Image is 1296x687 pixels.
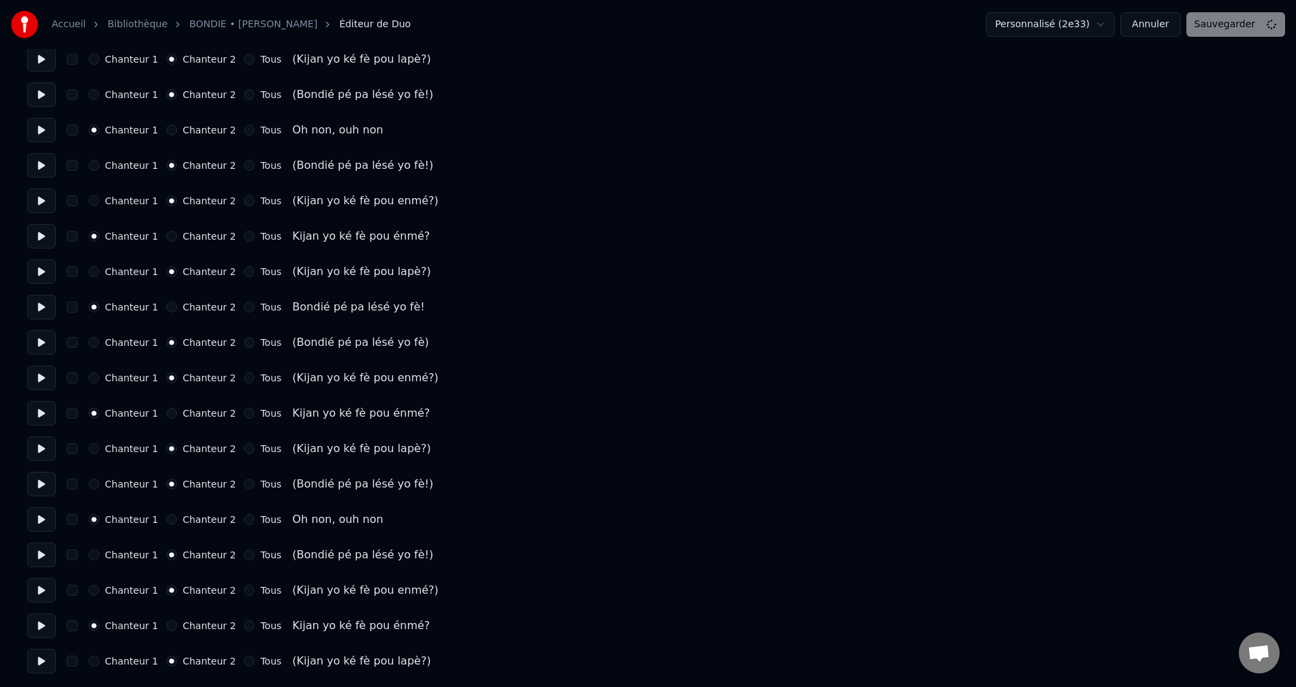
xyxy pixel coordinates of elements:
[260,231,281,241] label: Tous
[189,18,317,31] a: BONDIE • [PERSON_NAME]
[105,267,158,276] label: Chanteur 1
[292,582,439,598] div: (Kijan yo ké fè pou enmé?)
[292,122,383,138] div: Oh non, ouh non
[105,302,158,312] label: Chanteur 1
[183,550,236,560] label: Chanteur 2
[292,653,430,669] div: (Kijan yo ké fè pou lapè?)
[260,550,281,560] label: Tous
[292,228,430,244] div: Kijan yo ké fè pou énmé?
[260,125,281,135] label: Tous
[260,515,281,524] label: Tous
[1239,633,1280,673] a: Ouvrir le chat
[183,373,236,383] label: Chanteur 2
[105,54,158,64] label: Chanteur 1
[292,511,383,528] div: Oh non, ouh non
[183,302,236,312] label: Chanteur 2
[292,334,428,351] div: (Bondié pé pa lésé yo fè)
[183,621,236,630] label: Chanteur 2
[292,51,430,67] div: (Kijan yo ké fè pou lapè?)
[292,547,433,563] div: (Bondié pé pa lésé yo fè!)
[292,263,430,280] div: (Kijan yo ké fè pou lapè?)
[105,125,158,135] label: Chanteur 1
[183,444,236,453] label: Chanteur 2
[260,621,281,630] label: Tous
[105,586,158,595] label: Chanteur 1
[260,338,281,347] label: Tous
[260,409,281,418] label: Tous
[52,18,86,31] a: Accueil
[183,90,236,99] label: Chanteur 2
[260,373,281,383] label: Tous
[292,370,439,386] div: (Kijan yo ké fè pou enmé?)
[260,444,281,453] label: Tous
[105,161,158,170] label: Chanteur 1
[339,18,411,31] span: Éditeur de Duo
[52,18,411,31] nav: breadcrumb
[260,479,281,489] label: Tous
[105,90,158,99] label: Chanteur 1
[260,586,281,595] label: Tous
[292,193,439,209] div: (Kijan yo ké fè pou enmé?)
[292,476,433,492] div: (Bondié pé pa lésé yo fè!)
[183,161,236,170] label: Chanteur 2
[105,479,158,489] label: Chanteur 1
[11,11,38,38] img: youka
[183,586,236,595] label: Chanteur 2
[292,299,424,315] div: Bondié pé pa lésé yo fè!
[183,267,236,276] label: Chanteur 2
[105,338,158,347] label: Chanteur 1
[260,54,281,64] label: Tous
[105,196,158,206] label: Chanteur 1
[183,125,236,135] label: Chanteur 2
[105,444,158,453] label: Chanteur 1
[292,157,433,174] div: (Bondié pé pa lésé yo fè!)
[260,267,281,276] label: Tous
[292,86,433,103] div: (Bondié pé pa lésé yo fè!)
[108,18,168,31] a: Bibliothèque
[105,231,158,241] label: Chanteur 1
[1120,12,1180,37] button: Annuler
[183,196,236,206] label: Chanteur 2
[105,656,158,666] label: Chanteur 1
[105,550,158,560] label: Chanteur 1
[292,441,430,457] div: (Kijan yo ké fè pou lapè?)
[260,90,281,99] label: Tous
[105,409,158,418] label: Chanteur 1
[183,231,236,241] label: Chanteur 2
[260,302,281,312] label: Tous
[105,515,158,524] label: Chanteur 1
[260,656,281,666] label: Tous
[292,405,430,421] div: Kijan yo ké fè pou énmé?
[292,618,430,634] div: Kijan yo ké fè pou énmé?
[105,373,158,383] label: Chanteur 1
[183,515,236,524] label: Chanteur 2
[183,54,236,64] label: Chanteur 2
[183,409,236,418] label: Chanteur 2
[183,479,236,489] label: Chanteur 2
[183,656,236,666] label: Chanteur 2
[105,621,158,630] label: Chanteur 1
[183,338,236,347] label: Chanteur 2
[260,161,281,170] label: Tous
[260,196,281,206] label: Tous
